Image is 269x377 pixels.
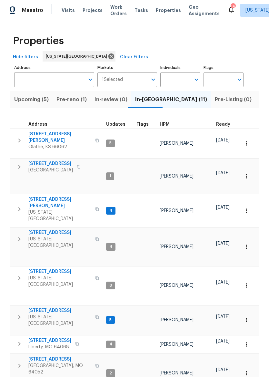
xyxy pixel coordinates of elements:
[216,122,230,127] span: Ready
[10,51,41,63] button: Hide filters
[135,95,207,104] span: In-[GEOGRAPHIC_DATA] (11)
[28,314,91,327] span: [US_STATE][GEOGRAPHIC_DATA]
[204,66,244,70] label: Flags
[160,283,194,288] span: [PERSON_NAME]
[13,53,38,61] span: Hide filters
[28,268,91,275] span: [STREET_ADDRESS]
[160,208,194,213] span: [PERSON_NAME]
[106,122,125,127] span: Updates
[83,7,103,14] span: Projects
[28,122,47,127] span: Address
[22,7,43,14] span: Maestro
[95,95,127,104] span: In-review (0)
[160,245,194,249] span: [PERSON_NAME]
[216,280,230,285] span: [DATE]
[216,241,230,246] span: [DATE]
[28,344,71,350] span: Liberty, MO 64068
[107,173,114,179] span: 1
[107,371,115,376] span: 2
[14,95,49,104] span: Upcoming (5)
[107,317,114,323] span: 5
[107,140,114,146] span: 5
[46,53,110,60] span: [US_STATE][GEOGRAPHIC_DATA]
[28,337,71,344] span: [STREET_ADDRESS]
[156,7,181,14] span: Properties
[216,314,230,319] span: [DATE]
[28,160,73,167] span: [STREET_ADDRESS]
[160,141,194,146] span: [PERSON_NAME]
[56,95,87,104] span: Pre-reno (1)
[160,122,170,127] span: HPM
[117,51,151,63] button: Clear Filters
[28,356,91,362] span: [STREET_ADDRESS]
[120,53,148,61] span: Clear Filters
[43,51,115,62] div: [US_STATE][GEOGRAPHIC_DATA]
[13,38,64,44] span: Properties
[160,318,194,322] span: [PERSON_NAME]
[28,144,91,150] span: Olathe, KS 66062
[28,196,91,209] span: [STREET_ADDRESS][PERSON_NAME]
[28,307,91,314] span: [STREET_ADDRESS]
[216,171,230,175] span: [DATE]
[160,342,194,347] span: [PERSON_NAME]
[216,205,230,210] span: [DATE]
[215,95,252,104] span: Pre-Listing (0)
[192,75,201,84] button: Open
[235,75,244,84] button: Open
[28,131,91,144] span: [STREET_ADDRESS][PERSON_NAME]
[28,236,91,249] span: [US_STATE][GEOGRAPHIC_DATA]
[97,66,157,70] label: Markets
[160,66,200,70] label: Individuals
[28,167,73,173] span: [GEOGRAPHIC_DATA]
[216,368,230,372] span: [DATE]
[107,283,115,288] span: 3
[216,138,230,142] span: [DATE]
[28,229,91,236] span: [STREET_ADDRESS]
[28,275,91,288] span: [US_STATE][GEOGRAPHIC_DATA]
[136,122,149,127] span: Flags
[189,4,220,17] span: Geo Assignments
[134,8,148,13] span: Tasks
[216,122,236,127] div: Earliest renovation start date (first business day after COE or Checkout)
[107,342,115,347] span: 4
[149,75,158,84] button: Open
[107,208,115,213] span: 4
[102,77,123,82] span: 1 Selected
[62,7,75,14] span: Visits
[28,362,91,375] span: [GEOGRAPHIC_DATA], MO 64052
[14,66,94,70] label: Address
[216,339,230,343] span: [DATE]
[231,4,235,10] div: 18
[160,174,194,179] span: [PERSON_NAME]
[107,244,115,249] span: 4
[110,4,127,17] span: Work Orders
[86,75,95,84] button: Open
[160,371,194,375] span: [PERSON_NAME]
[28,209,91,222] span: [US_STATE][GEOGRAPHIC_DATA]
